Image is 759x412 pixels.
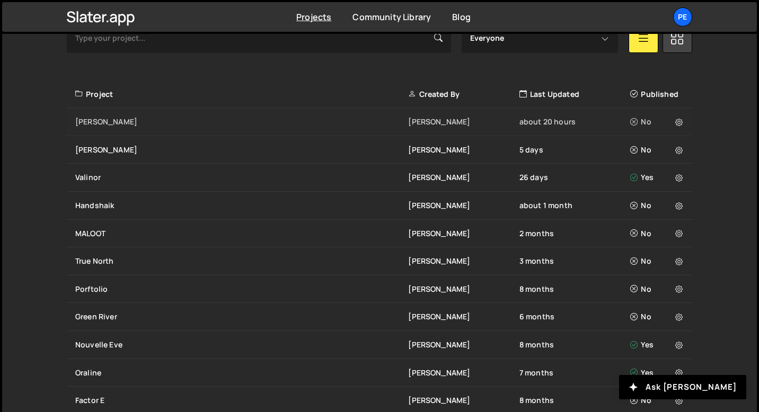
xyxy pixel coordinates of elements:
[519,284,630,294] div: 8 months
[519,172,630,183] div: 26 days
[67,192,692,220] a: Handshaik [PERSON_NAME] about 1 month No
[67,247,692,275] a: True North [PERSON_NAME] 3 months No
[67,164,692,192] a: Valinor [PERSON_NAME] 26 days Yes
[519,117,630,127] div: about 20 hours
[67,220,692,248] a: MALOOT [PERSON_NAME] 2 months No
[75,368,408,378] div: Oraline
[67,331,692,359] a: Nouvelle Eve [PERSON_NAME] 8 months Yes
[75,117,408,127] div: [PERSON_NAME]
[75,145,408,155] div: [PERSON_NAME]
[519,339,630,350] div: 8 months
[75,284,408,294] div: Porftolio
[408,117,519,127] div: [PERSON_NAME]
[67,23,451,53] input: Type your project...
[519,228,630,239] div: 2 months
[408,395,519,406] div: [PERSON_NAME]
[630,368,686,378] div: Yes
[67,359,692,387] a: Oraline [PERSON_NAME] 7 months Yes
[75,228,408,239] div: MALOOT
[519,311,630,322] div: 6 months
[408,284,519,294] div: [PERSON_NAME]
[67,108,692,136] a: [PERSON_NAME] [PERSON_NAME] about 20 hours No
[75,311,408,322] div: Green River
[75,395,408,406] div: Factor E
[630,311,686,322] div: No
[408,172,519,183] div: [PERSON_NAME]
[75,172,408,183] div: Valinor
[408,200,519,211] div: [PERSON_NAME]
[673,7,692,26] a: Pe
[630,339,686,350] div: Yes
[519,89,630,100] div: Last Updated
[408,256,519,266] div: [PERSON_NAME]
[630,172,686,183] div: Yes
[408,228,519,239] div: [PERSON_NAME]
[67,136,692,164] a: [PERSON_NAME] [PERSON_NAME] 5 days No
[630,117,686,127] div: No
[519,256,630,266] div: 3 months
[408,339,519,350] div: [PERSON_NAME]
[519,145,630,155] div: 5 days
[519,368,630,378] div: 7 months
[75,339,408,350] div: Nouvelle Eve
[630,200,686,211] div: No
[75,256,408,266] div: True North
[352,11,431,23] a: Community Library
[408,89,519,100] div: Created By
[408,368,519,378] div: [PERSON_NAME]
[630,284,686,294] div: No
[408,311,519,322] div: [PERSON_NAME]
[519,200,630,211] div: about 1 month
[67,275,692,303] a: Porftolio [PERSON_NAME] 8 months No
[630,89,686,100] div: Published
[630,395,686,406] div: No
[67,303,692,331] a: Green River [PERSON_NAME] 6 months No
[75,200,408,211] div: Handshaik
[408,145,519,155] div: [PERSON_NAME]
[296,11,331,23] a: Projects
[630,228,686,239] div: No
[75,89,408,100] div: Project
[452,11,471,23] a: Blog
[619,375,746,399] button: Ask [PERSON_NAME]
[519,395,630,406] div: 8 months
[630,145,686,155] div: No
[630,256,686,266] div: No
